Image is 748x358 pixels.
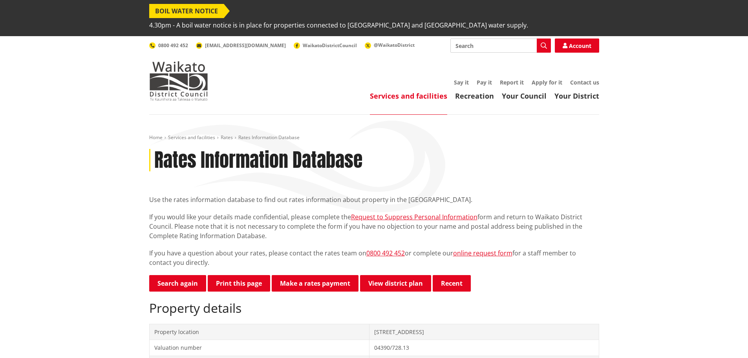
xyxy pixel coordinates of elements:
[149,42,188,49] a: 0800 492 452
[374,42,415,48] span: @WaikatoDistrict
[149,340,369,356] td: Valuation number
[149,134,599,141] nav: breadcrumb
[154,149,362,172] h1: Rates Information Database
[370,91,447,101] a: Services and facilities
[149,195,599,204] p: Use the rates information database to find out rates information about property in the [GEOGRAPHI...
[149,248,599,267] p: If you have a question about your rates, please contact the rates team on or complete our for a s...
[208,275,270,292] button: Print this page
[450,39,551,53] input: Search input
[221,134,233,141] a: Rates
[158,42,188,49] span: 0800 492 452
[294,42,357,49] a: WaikatoDistrictCouncil
[570,79,599,86] a: Contact us
[360,275,431,292] a: View district plan
[205,42,286,49] span: [EMAIL_ADDRESS][DOMAIN_NAME]
[365,42,415,48] a: @WaikatoDistrict
[149,301,599,316] h2: Property details
[196,42,286,49] a: [EMAIL_ADDRESS][DOMAIN_NAME]
[351,213,477,221] a: Request to Suppress Personal Information
[532,79,562,86] a: Apply for it
[303,42,357,49] span: WaikatoDistrictCouncil
[272,275,358,292] a: Make a rates payment
[149,134,163,141] a: Home
[502,91,547,101] a: Your Council
[455,91,494,101] a: Recreation
[500,79,524,86] a: Report it
[454,79,469,86] a: Say it
[477,79,492,86] a: Pay it
[369,324,599,340] td: [STREET_ADDRESS]
[149,324,369,340] td: Property location
[149,212,599,241] p: If you would like your details made confidential, please complete the form and return to Waikato ...
[149,61,208,101] img: Waikato District Council - Te Kaunihera aa Takiwaa o Waikato
[433,275,471,292] button: Recent
[555,39,599,53] a: Account
[149,18,528,32] span: 4.30pm - A boil water notice is in place for properties connected to [GEOGRAPHIC_DATA] and [GEOGR...
[369,340,599,356] td: 04390/728.13
[168,134,215,141] a: Services and facilities
[554,91,599,101] a: Your District
[149,275,206,292] a: Search again
[453,249,512,257] a: online request form
[149,4,224,18] span: BOIL WATER NOTICE
[238,134,300,141] span: Rates Information Database
[366,249,405,257] a: 0800 492 452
